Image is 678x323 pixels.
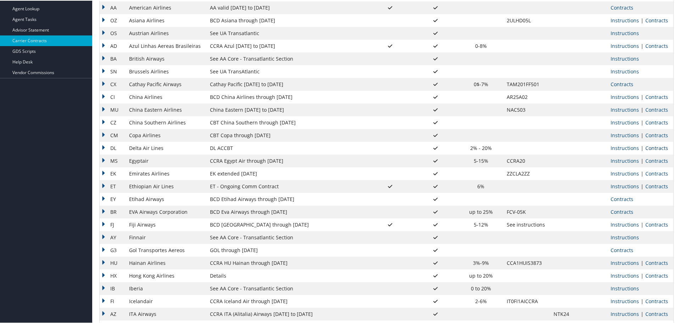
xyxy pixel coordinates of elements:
td: BCD [GEOGRAPHIC_DATA] through [DATE] [206,218,368,230]
td: See instructions [503,218,550,230]
td: FJ [100,218,126,230]
td: British Airways [126,52,206,65]
a: View Contracts [645,16,668,23]
span: | [639,16,645,23]
span: | [639,42,645,49]
td: See AA Core - Transatlantic Section [206,52,368,65]
td: Details [206,269,368,282]
a: View Contracts [645,310,668,317]
a: View Contracts [611,80,633,87]
span: | [639,182,645,189]
td: Cathay Pacific [DATE] to [DATE] [206,77,368,90]
td: 2ULHD05L [503,13,550,26]
td: FCV-05K [503,205,550,218]
a: View Contracts [645,144,668,151]
td: See AA Core - Transatlantic Section [206,230,368,243]
td: 2% - 20% [459,141,503,154]
a: View Contracts [645,221,668,227]
td: Ethiopian Air Lines [126,179,206,192]
td: CX [100,77,126,90]
td: Cathay Pacific Airways [126,77,206,90]
a: View Contracts [645,106,668,112]
td: China Airlines [126,90,206,103]
span: | [639,106,645,112]
span: | [639,131,645,138]
td: Hong Kong Airlines [126,269,206,282]
td: Azul Linhas Aereas Brasileiras [126,39,206,52]
td: CM [100,128,126,141]
td: BCD China Airlines through [DATE] [206,90,368,103]
td: CCRA Iceland Air through [DATE] [206,294,368,307]
a: View Ticketing Instructions [611,16,639,23]
td: CCRA Azul [DATE] to [DATE] [206,39,368,52]
td: ITA Airways [126,307,206,320]
td: Gol Transportes Aereos [126,243,206,256]
td: AA [100,1,126,13]
a: View Contracts [645,169,668,176]
a: View Ticketing Instructions [611,55,639,61]
td: HU [100,256,126,269]
td: See UA TransAtlantic [206,65,368,77]
td: GOL through [DATE] [206,243,368,256]
td: China Eastern Airlines [126,103,206,116]
td: 5-12% [459,218,503,230]
a: View Ticketing Instructions [611,182,639,189]
td: CCRA20 [503,154,550,167]
a: View Ticketing Instructions [611,284,639,291]
td: up to 25% [459,205,503,218]
td: EVA Airways Corporation [126,205,206,218]
td: Brussels Airlines [126,65,206,77]
td: ET - Ongoing Comm Contract [206,179,368,192]
a: View Ticketing Instructions [611,118,639,125]
td: MS [100,154,126,167]
td: up to 20% [459,269,503,282]
a: View Ticketing Instructions [611,42,639,49]
td: AY [100,230,126,243]
td: NAC503 [503,103,550,116]
td: American Airlines [126,1,206,13]
td: CCRA HU Hainan through [DATE] [206,256,368,269]
td: Hainan Airlines [126,256,206,269]
a: View Ticketing Instructions [611,259,639,266]
td: 0$-7% [459,77,503,90]
span: | [639,297,645,304]
td: China Eastern [DATE] to [DATE] [206,103,368,116]
td: Austrian Airlines [126,26,206,39]
td: CBT China Southern through [DATE] [206,116,368,128]
td: TAM201FF501 [503,77,550,90]
span: | [639,169,645,176]
a: View Ticketing Instructions [611,131,639,138]
a: View Contracts [645,93,668,100]
td: FI [100,294,126,307]
td: AA valid [DATE] to [DATE] [206,1,368,13]
td: SN [100,65,126,77]
td: ZZCLA2ZZ [503,167,550,179]
a: View Ticketing Instructions [611,157,639,163]
a: View Ticketing Instructions [611,310,639,317]
a: View Contracts [645,182,668,189]
td: BCD Eva Airways through [DATE] [206,205,368,218]
td: CCRA Egypt Air through [DATE] [206,154,368,167]
td: Etihad Airways [126,192,206,205]
a: View Ticketing Instructions [611,106,639,112]
td: IT0FI1AICCRA [503,294,550,307]
a: View Contracts [645,157,668,163]
td: Icelandair [126,294,206,307]
td: Copa Airlines [126,128,206,141]
a: View Ticketing Instructions [611,169,639,176]
td: 0-8% [459,39,503,52]
td: CZ [100,116,126,128]
a: View Ticketing Instructions [611,221,639,227]
a: View Contracts [645,259,668,266]
td: ET [100,179,126,192]
td: G3 [100,243,126,256]
td: EY [100,192,126,205]
td: See AA Core - Transatlantic Section [206,282,368,294]
td: 5-15% [459,154,503,167]
td: HX [100,269,126,282]
span: | [639,144,645,151]
td: 3%-9% [459,256,503,269]
td: China Southern Airlines [126,116,206,128]
td: EK extended [DATE] [206,167,368,179]
span: | [639,93,645,100]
